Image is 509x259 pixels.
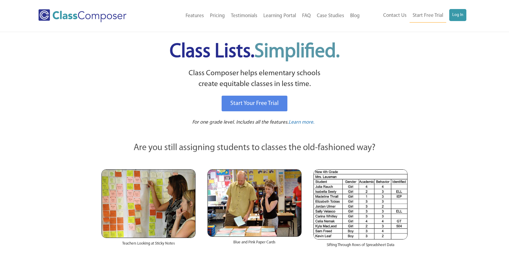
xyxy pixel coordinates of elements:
[228,9,260,23] a: Testimonials
[192,120,289,125] span: For one grade level. Includes all the features.
[449,9,466,21] a: Log In
[254,42,340,62] span: Simplified.
[208,237,301,251] div: Blue and Pink Paper Cards
[101,238,195,252] div: Teachers Looking at Sticky Notes
[260,9,299,23] a: Learning Portal
[170,42,340,62] span: Class Lists.
[314,239,408,254] div: Sifting Through Rows of Spreadsheet Data
[314,9,347,23] a: Case Studies
[289,120,314,125] span: Learn more.
[183,9,207,23] a: Features
[347,9,363,23] a: Blog
[208,169,301,236] img: Blue and Pink Paper Cards
[222,96,287,111] a: Start Your Free Trial
[207,9,228,23] a: Pricing
[363,9,466,23] nav: Header Menu
[230,100,279,106] span: Start Your Free Trial
[299,9,314,23] a: FAQ
[38,9,126,22] img: Class Composer
[410,9,446,23] a: Start Free Trial
[101,141,408,155] p: Are you still assigning students to classes the old-fashioned way?
[101,68,409,90] p: Class Composer helps elementary schools create equitable classes in less time.
[151,9,363,23] nav: Header Menu
[289,119,314,126] a: Learn more.
[101,169,195,238] img: Teachers Looking at Sticky Notes
[314,169,408,239] img: Spreadsheets
[380,9,410,22] a: Contact Us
